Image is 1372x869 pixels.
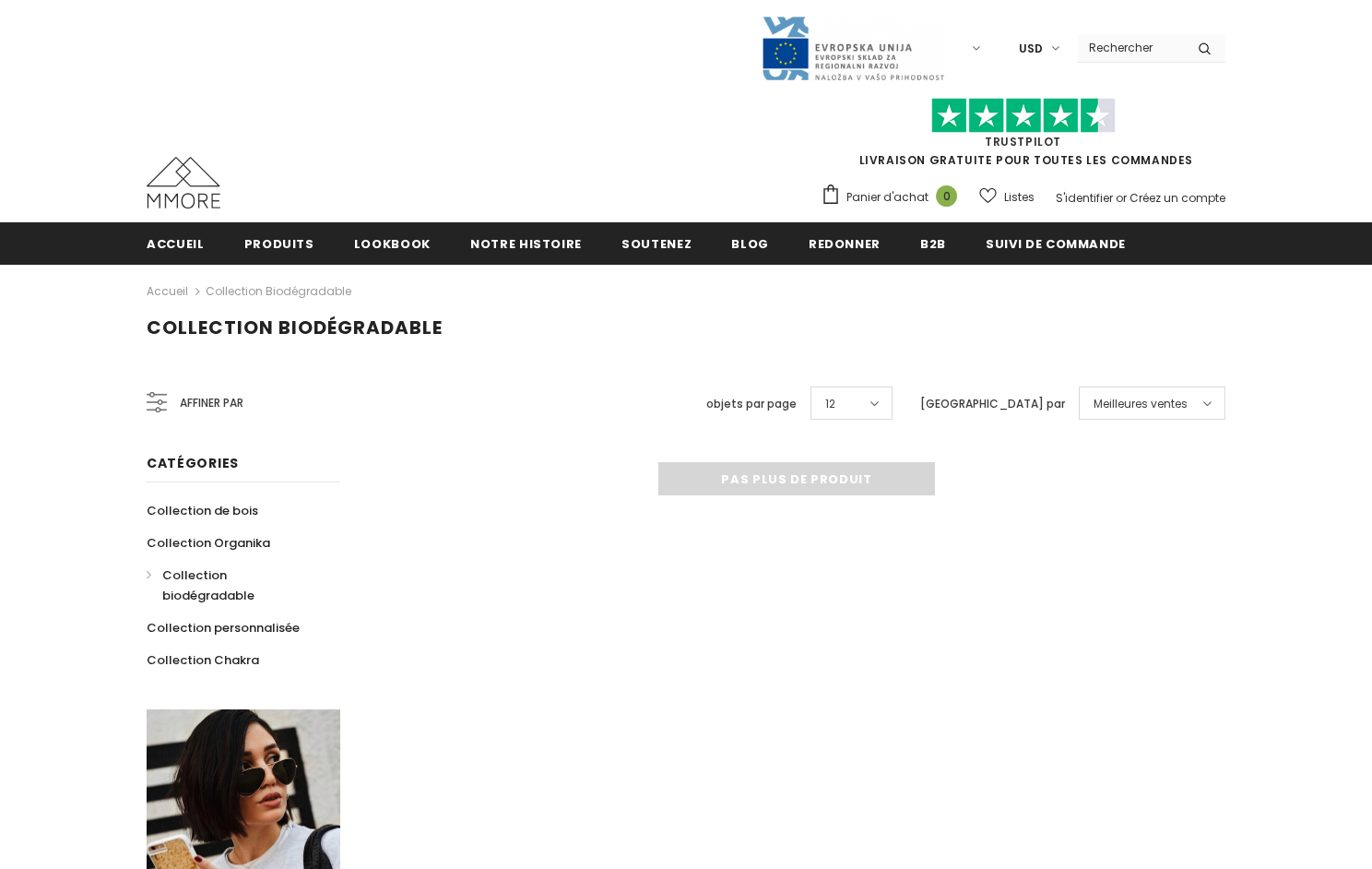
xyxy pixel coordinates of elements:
[825,395,835,413] span: 12
[731,222,769,264] a: Blog
[244,222,314,264] a: Produits
[979,181,1035,213] a: Listes
[147,157,220,208] img: Cas MMORE
[147,280,188,303] a: Accueil
[206,283,351,299] a: Collection biodégradable
[147,534,270,552] span: Collection Organika
[846,188,928,207] span: Panier d'achat
[354,222,431,264] a: Lookbook
[470,222,582,264] a: Notre histoire
[920,235,946,253] span: B2B
[1078,34,1184,61] input: Search Site
[147,222,205,264] a: Accueil
[1004,188,1035,207] span: Listes
[621,235,692,253] span: soutenez
[147,612,300,644] a: Collection personnalisée
[731,235,769,253] span: Blog
[985,134,1061,149] a: TrustPilot
[986,222,1126,264] a: Suivi de commande
[1094,395,1188,413] span: Meilleures ventes
[1019,40,1043,58] span: USD
[1116,190,1127,206] span: or
[1130,190,1225,206] a: Créez un compte
[244,235,314,253] span: Produits
[621,222,692,264] a: soutenez
[147,651,259,669] span: Collection Chakra
[147,644,259,676] a: Collection Chakra
[936,185,957,207] span: 0
[147,315,443,340] span: Collection biodégradable
[147,619,300,637] span: Collection personnalisée
[920,222,946,264] a: B2B
[809,222,881,264] a: Redonner
[147,494,258,527] a: Collection de bois
[147,502,258,519] span: Collection de bois
[147,527,270,559] a: Collection Organika
[180,393,243,413] span: Affiner par
[147,235,205,253] span: Accueil
[761,40,945,55] a: Javni Razpis
[147,454,239,472] span: Catégories
[470,235,582,253] span: Notre histoire
[1056,190,1113,206] a: S'identifier
[706,395,797,413] label: objets par page
[809,235,881,253] span: Redonner
[162,566,254,604] span: Collection biodégradable
[147,559,320,612] a: Collection biodégradable
[761,15,945,82] img: Javni Razpis
[986,235,1126,253] span: Suivi de commande
[354,235,431,253] span: Lookbook
[821,106,1225,168] span: LIVRAISON GRATUITE POUR TOUTES LES COMMANDES
[821,184,966,211] a: Panier d'achat 0
[920,395,1065,413] label: [GEOGRAPHIC_DATA] par
[931,98,1116,134] img: Faites confiance aux étoiles pilotes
